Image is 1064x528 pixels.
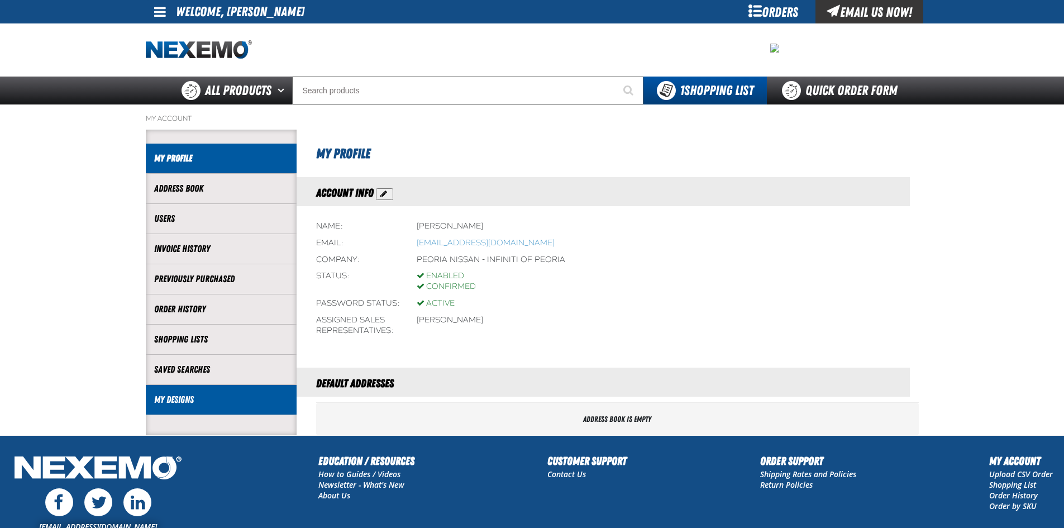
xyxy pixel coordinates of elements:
div: Address book is empty [316,403,919,436]
span: Default Addresses [316,377,394,390]
strong: 1 [680,83,684,98]
a: Invoice History [154,242,288,255]
div: Enabled [417,271,476,282]
div: Active [417,298,455,309]
a: Saved Searches [154,363,288,376]
a: Order History [989,490,1038,501]
a: Previously Purchased [154,273,288,286]
li: [PERSON_NAME] [417,315,483,326]
span: Shopping List [680,83,753,98]
a: My Designs [154,393,288,406]
button: Action Edit Account Information [376,188,393,200]
a: Newsletter - What's New [318,479,404,490]
a: About Us [318,490,350,501]
nav: Breadcrumbs [146,114,919,123]
img: e956f807e9b4a1814541c0aba28e3550.jpeg [770,44,779,53]
a: Contact Us [547,469,586,479]
a: Shopping List [989,479,1036,490]
a: How to Guides / Videos [318,469,400,479]
input: Search [292,77,643,104]
a: Upload CSV Order [989,469,1053,479]
bdo: [EMAIL_ADDRESS][DOMAIN_NAME] [417,238,555,248]
button: Open All Products pages [274,77,292,104]
a: Shipping Rates and Policies [760,469,856,479]
div: Assigned Sales Representatives [316,315,400,336]
a: Order History [154,303,288,316]
a: My Profile [154,152,288,165]
button: Start Searching [616,77,643,104]
h2: Education / Resources [318,453,414,469]
a: Order by SKU [989,501,1037,511]
img: Nexemo logo [146,40,252,60]
a: Return Policies [760,479,813,490]
div: [PERSON_NAME] [417,221,483,232]
a: Quick Order Form [767,77,918,104]
a: Opens a default email client to write an email to LDominguez@vtaig.com [417,238,555,248]
img: Nexemo Logo [11,453,185,486]
span: Account Info [316,186,374,199]
a: Shopping Lists [154,333,288,346]
div: Name [316,221,400,232]
a: My Account [146,114,192,123]
h2: Order Support [760,453,856,469]
h2: Customer Support [547,453,627,469]
div: Email [316,238,400,249]
div: Peoria Nissan - Infiniti of Peoria [417,255,565,265]
div: Company [316,255,400,265]
a: Home [146,40,252,60]
a: Address Book [154,182,288,195]
span: My Profile [316,146,370,161]
a: Users [154,212,288,225]
h2: My Account [989,453,1053,469]
div: Confirmed [417,282,476,292]
button: You have 1 Shopping List. Open to view details [643,77,767,104]
div: Password status [316,298,400,309]
div: Status [316,271,400,292]
span: All Products [205,80,271,101]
